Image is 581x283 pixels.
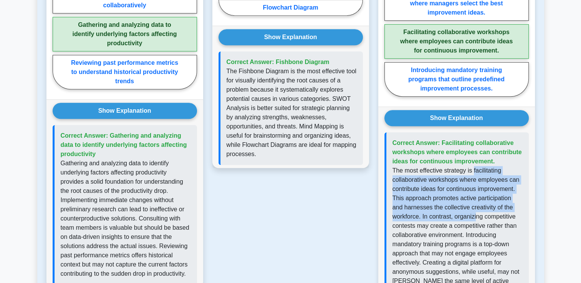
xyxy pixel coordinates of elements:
button: Show Explanation [218,29,363,45]
label: Gathering and analyzing data to identify underlying factors affecting productivity [53,17,197,51]
span: Correct Answer: Gathering and analyzing data to identify underlying factors affecting productivity [61,132,187,157]
label: Introducing mandatory training programs that outline predefined improvement processes. [384,62,529,97]
p: The Fishbone Diagram is the most effective tool for visually identifying the root causes of a pro... [227,67,357,159]
span: Correct Answer: Fishbone Diagram [227,59,329,65]
button: Show Explanation [53,103,197,119]
button: Show Explanation [384,110,529,126]
label: Facilitating collaborative workshops where employees can contribute ideas for continuous improvem... [384,24,529,59]
p: Gathering and analyzing data to identify underlying factors affecting productivity provides a sol... [61,159,191,278]
span: Correct Answer: Facilitating collaborative workshops where employees can contribute ideas for con... [392,140,522,165]
label: Reviewing past performance metrics to understand historical productivity trends [53,55,197,89]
